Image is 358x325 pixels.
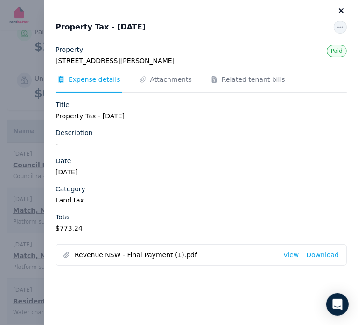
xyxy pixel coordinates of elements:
[56,139,347,149] legend: -
[331,48,343,54] span: Paid
[283,250,299,260] a: View
[56,156,71,166] label: Date
[306,250,339,260] a: Download
[222,75,285,84] span: Related tenant bills
[150,75,192,84] span: Attachments
[56,45,83,54] label: Property
[56,224,347,233] legend: $773.24
[56,111,347,121] legend: Property Tax - [DATE]
[56,75,347,93] nav: Tabs
[56,195,347,205] legend: Land tax
[56,100,70,109] label: Title
[56,56,347,65] legend: [STREET_ADDRESS][PERSON_NAME]
[56,128,93,137] label: Description
[56,167,347,177] legend: [DATE]
[326,293,349,316] div: Open Intercom Messenger
[56,184,85,194] label: Category
[69,75,120,84] span: Expense details
[75,250,276,260] span: Revenue NSW - Final Payment (1).pdf
[56,212,71,222] label: Total
[56,22,146,33] span: Property Tax - [DATE]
